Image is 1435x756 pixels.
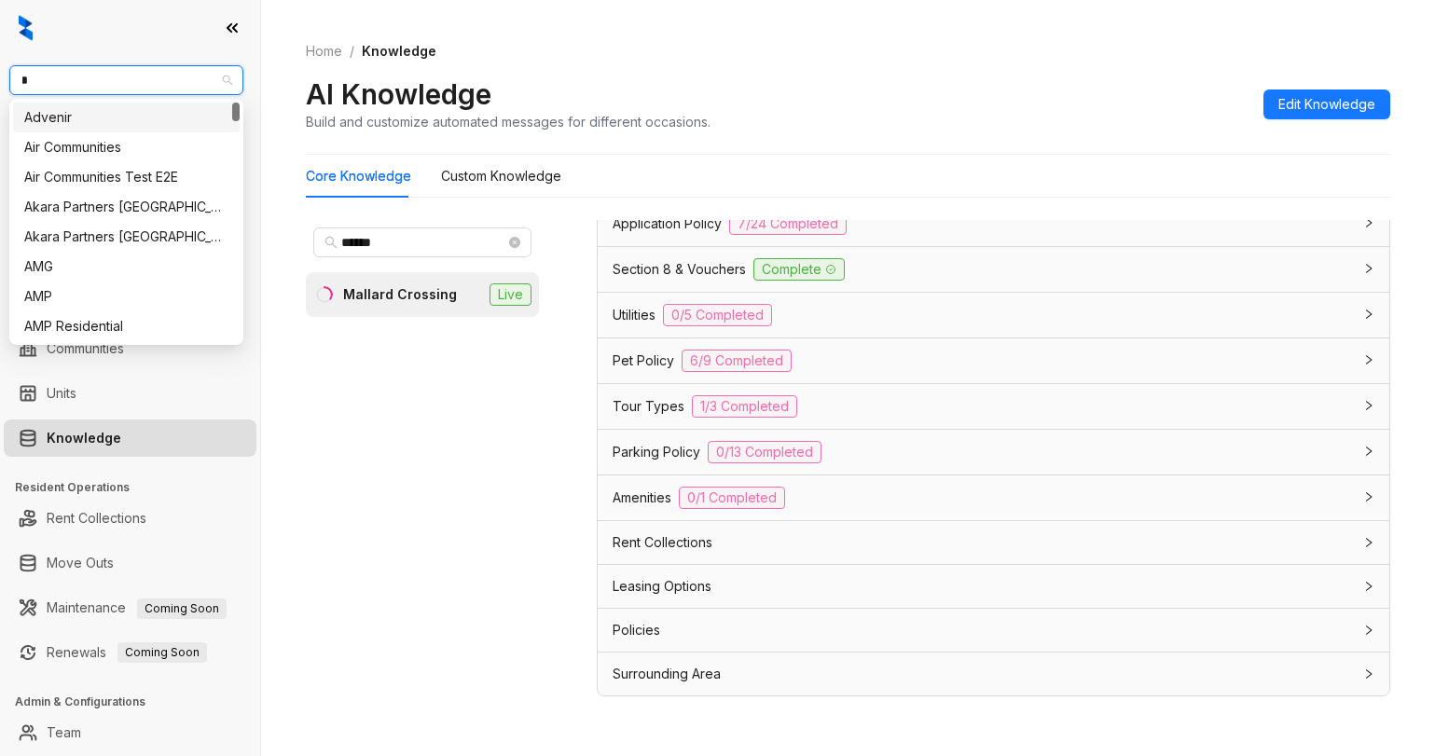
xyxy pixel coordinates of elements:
div: Akara Partners [GEOGRAPHIC_DATA] [24,197,228,217]
a: Units [47,375,76,412]
span: Coming Soon [137,598,227,619]
div: Leasing Options [598,565,1389,608]
span: collapsed [1363,400,1374,411]
div: Rent Collections [598,521,1389,564]
a: Knowledge [47,419,121,457]
span: collapsed [1363,217,1374,228]
li: Collections [4,250,256,287]
h2: AI Knowledge [306,76,491,112]
a: Rent Collections [47,500,146,537]
span: Live [490,283,531,306]
li: Move Outs [4,544,256,582]
span: 0/5 Completed [663,304,772,326]
li: / [350,41,354,62]
li: Rent Collections [4,500,256,537]
li: Renewals [4,634,256,671]
div: AMP [13,282,240,311]
div: Akara Partners [GEOGRAPHIC_DATA] [24,227,228,247]
span: Amenities [613,488,671,508]
span: collapsed [1363,668,1374,680]
span: collapsed [1363,263,1374,274]
span: Pet Policy [613,351,674,371]
div: Air Communities [13,132,240,162]
span: collapsed [1363,309,1374,320]
div: Akara Partners Phoenix [13,222,240,252]
span: close-circle [509,237,520,248]
span: Complete [753,258,845,281]
a: Team [47,714,81,751]
span: Rent Collections [613,532,712,553]
div: Air Communities [24,137,228,158]
div: Akara Partners Nashville [13,192,240,222]
img: logo [19,15,33,41]
div: AMP Residential [13,311,240,341]
div: AMG [13,252,240,282]
div: Policies [598,609,1389,652]
span: Application Policy [613,213,722,234]
span: LDG Gateway [21,66,232,94]
span: Knowledge [362,43,436,59]
span: Edit Knowledge [1278,94,1375,115]
h3: Resident Operations [15,479,260,496]
span: Policies [613,620,660,640]
span: 0/1 Completed [679,487,785,509]
span: Parking Policy [613,442,700,462]
div: Mallard Crossing [343,284,457,305]
div: Parking Policy0/13 Completed [598,430,1389,474]
div: AMP [24,286,228,307]
div: Application Policy7/24 Completed [598,201,1389,246]
span: Section 8 & Vouchers [613,259,746,280]
div: Core Knowledge [306,166,411,186]
span: 1/3 Completed [692,395,797,418]
span: 7/24 Completed [729,213,847,235]
div: Amenities0/1 Completed [598,475,1389,520]
div: Air Communities Test E2E [13,162,240,192]
li: Units [4,375,256,412]
li: Team [4,714,256,751]
div: Tour Types1/3 Completed [598,384,1389,429]
div: Custom Knowledge [441,166,561,186]
a: RenewalsComing Soon [47,634,207,671]
div: Section 8 & VouchersComplete [598,247,1389,292]
span: Utilities [613,305,655,325]
div: Build and customize automated messages for different occasions. [306,112,711,131]
span: Tour Types [613,396,684,417]
a: Communities [47,330,124,367]
span: 0/13 Completed [708,441,821,463]
div: Surrounding Area [598,653,1389,695]
span: collapsed [1363,446,1374,457]
span: search [324,236,338,249]
div: Air Communities Test E2E [24,167,228,187]
a: Move Outs [47,544,114,582]
li: Knowledge [4,419,256,457]
span: collapsed [1363,491,1374,502]
span: collapsed [1363,537,1374,548]
span: Surrounding Area [613,664,721,684]
span: collapsed [1363,581,1374,592]
div: AMP Residential [24,316,228,337]
li: Leads [4,125,256,162]
span: collapsed [1363,625,1374,636]
button: Edit Knowledge [1263,89,1390,119]
div: Pet Policy6/9 Completed [598,338,1389,383]
span: collapsed [1363,354,1374,365]
div: Utilities0/5 Completed [598,293,1389,337]
li: Leasing [4,205,256,242]
span: Coming Soon [117,642,207,663]
li: Maintenance [4,589,256,626]
div: Advenir [24,107,228,128]
a: Home [302,41,346,62]
span: 6/9 Completed [682,350,792,372]
h3: Admin & Configurations [15,694,260,710]
div: AMG [24,256,228,277]
div: Advenir [13,103,240,132]
span: Leasing Options [613,576,711,597]
li: Communities [4,330,256,367]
